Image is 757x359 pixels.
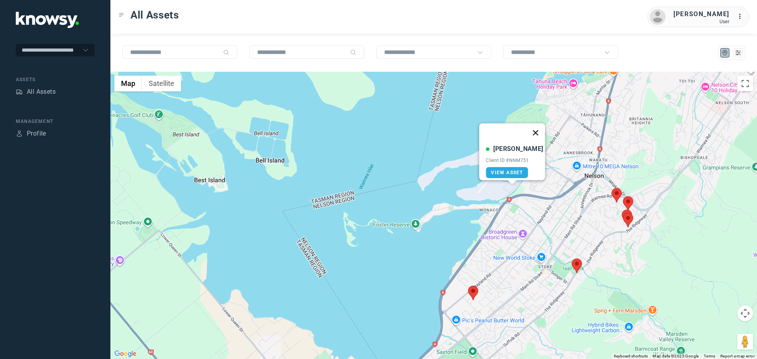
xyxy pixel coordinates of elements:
a: AssetsAll Assets [16,87,56,97]
div: [PERSON_NAME] [493,144,543,154]
div: Search [223,49,229,56]
div: Search [350,49,356,56]
button: Close [526,123,545,142]
a: Terms [704,354,716,358]
div: Assets [16,88,23,95]
tspan: ... [738,13,746,19]
div: [PERSON_NAME] [673,9,729,19]
span: All Assets [131,8,179,22]
button: Keyboard shortcuts [614,353,648,359]
span: View Asset [491,170,523,175]
div: Client ID #NNM751 [486,158,543,163]
div: Profile [27,129,46,138]
button: Show satellite imagery [142,76,181,91]
div: All Assets [27,87,56,97]
img: Application Logo [16,12,79,28]
div: Map [722,49,729,56]
a: ProfileProfile [16,129,46,138]
div: Assets [16,76,95,83]
a: Open this area in Google Maps (opens a new window) [112,349,138,359]
div: Management [16,118,95,125]
div: User [673,19,729,24]
img: avatar.png [650,9,666,25]
div: : [737,12,747,21]
div: List [735,49,742,56]
button: Toggle fullscreen view [737,76,753,91]
button: Show street map [114,76,142,91]
button: Drag Pegman onto the map to open Street View [737,334,753,350]
button: Map camera controls [737,305,753,321]
div: Profile [16,130,23,137]
img: Google [112,349,138,359]
span: Map data ©2025 Google [653,354,699,358]
div: : [737,12,747,22]
a: Report a map error [720,354,755,358]
a: View Asset [486,167,528,178]
div: Toggle Menu [119,12,124,18]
